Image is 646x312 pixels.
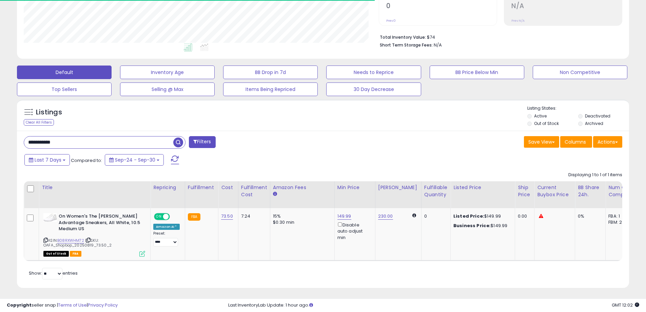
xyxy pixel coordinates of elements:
[17,82,112,96] button: Top Sellers
[534,121,559,126] label: Out of Stock
[29,270,78,276] span: Show: entries
[70,251,81,257] span: FBA
[273,213,329,219] div: 15%
[518,184,531,198] div: Ship Price
[430,66,524,79] button: BB Price Below Min
[424,213,445,219] div: 0
[534,113,547,119] label: Active
[43,238,112,248] span: | SKU: OAFA_Shopbop_20250819_73.50_2
[337,184,372,191] div: Min Price
[612,302,639,308] span: 2025-10-8 12:02 GMT
[221,184,235,191] div: Cost
[42,184,148,191] div: Title
[24,154,70,166] button: Last 7 Days
[453,184,512,191] div: Listed Price
[241,184,267,198] div: Fulfillment Cost
[608,219,631,225] div: FBM: 2
[380,34,426,40] b: Total Inventory Value:
[386,19,396,23] small: Prev: 0
[585,121,603,126] label: Archived
[223,66,318,79] button: BB Drop in 7d
[155,214,163,220] span: ON
[169,214,180,220] span: OFF
[578,184,603,198] div: BB Share 24h.
[593,136,622,148] button: Actions
[115,157,155,163] span: Sep-24 - Sep-30
[386,2,497,11] h2: 0
[43,251,69,257] span: All listings that are currently out of stock and unavailable for purchase on Amazon
[568,172,622,178] div: Displaying 1 to 1 of 1 items
[337,221,370,241] div: Disable auto adjust min
[608,213,631,219] div: FBA: 1
[273,219,329,225] div: $0.30 min
[59,213,141,234] b: On Women's The [PERSON_NAME] Advantage Sneakers, All White, 10.5 Medium US
[120,66,215,79] button: Inventory Age
[518,213,529,219] div: 0.00
[153,224,180,230] div: Amazon AI *
[188,213,200,221] small: FBA
[326,82,421,96] button: 30 Day Decrease
[511,19,525,23] small: Prev: N/A
[24,119,54,126] div: Clear All Filters
[228,302,639,309] div: Last InventoryLab Update: 1 hour ago.
[453,213,484,219] b: Listed Price:
[453,213,510,219] div: $149.99
[578,213,600,219] div: 0%
[326,66,421,79] button: Needs to Reprice
[221,213,233,220] a: 73.50
[337,213,351,220] a: 149.99
[608,184,633,198] div: Num of Comp.
[120,82,215,96] button: Selling @ Max
[585,113,610,119] label: Deactivated
[565,139,586,145] span: Columns
[153,231,180,246] div: Preset:
[378,213,393,220] a: 230.00
[223,82,318,96] button: Items Being Repriced
[453,222,491,229] b: Business Price:
[273,184,332,191] div: Amazon Fees
[43,213,145,256] div: ASIN:
[71,157,102,164] span: Compared to:
[273,191,277,197] small: Amazon Fees.
[241,213,265,219] div: 7.24
[511,2,622,11] h2: N/A
[7,302,32,308] strong: Copyright
[537,184,572,198] div: Current Buybox Price
[453,223,510,229] div: $149.99
[58,302,87,308] a: Terms of Use
[189,136,215,148] button: Filters
[434,42,442,48] span: N/A
[378,184,418,191] div: [PERSON_NAME]
[524,136,559,148] button: Save View
[560,136,592,148] button: Columns
[188,184,215,191] div: Fulfillment
[7,302,118,309] div: seller snap | |
[43,213,57,222] img: 31m3npQH9SL._SL40_.jpg
[527,105,629,112] p: Listing States:
[88,302,118,308] a: Privacy Policy
[424,184,448,198] div: Fulfillable Quantity
[36,108,62,117] h5: Listings
[17,66,112,79] button: Default
[380,33,617,41] li: $74
[35,157,61,163] span: Last 7 Days
[105,154,164,166] button: Sep-24 - Sep-30
[57,238,84,243] a: B08RXWHM72
[533,66,627,79] button: Non Competitive
[153,184,182,191] div: Repricing
[380,42,433,48] b: Short Term Storage Fees:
